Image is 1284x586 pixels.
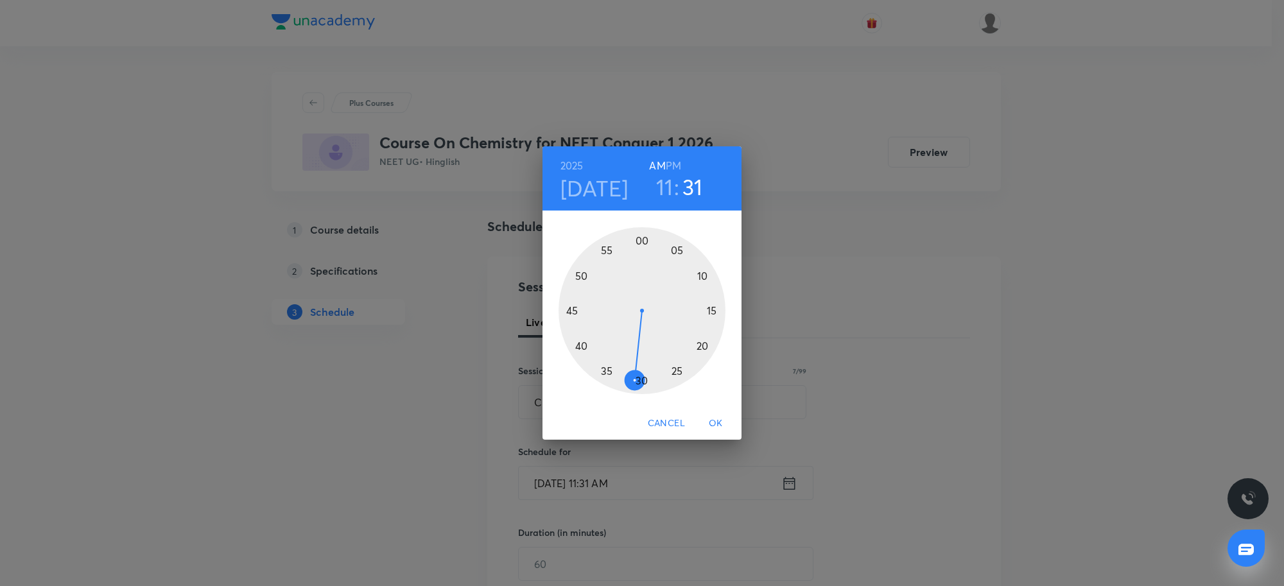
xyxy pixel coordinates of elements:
button: 2025 [560,157,584,175]
span: Cancel [648,415,685,431]
h3: : [674,173,679,200]
button: 31 [682,173,703,200]
button: PM [666,157,681,175]
button: [DATE] [560,175,629,202]
button: 11 [656,173,673,200]
button: Cancel [643,411,690,435]
button: OK [695,411,736,435]
button: AM [649,157,665,175]
span: OK [700,415,731,431]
